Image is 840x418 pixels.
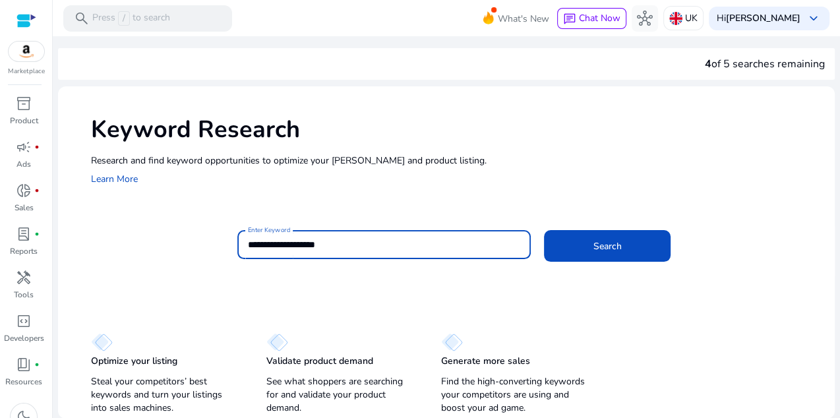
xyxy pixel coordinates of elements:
[441,375,590,415] p: Find the high-converting keywords your competitors are using and boost your ad game.
[34,144,40,150] span: fiber_manual_record
[10,115,38,127] p: Product
[118,11,130,26] span: /
[806,11,822,26] span: keyboard_arrow_down
[563,13,576,26] span: chat
[14,289,34,301] p: Tools
[726,12,800,24] b: [PERSON_NAME]
[248,225,290,235] mat-label: Enter Keyword
[441,333,463,351] img: diamond.svg
[91,375,240,415] p: Steal your competitors’ best keywords and turn your listings into sales machines.
[266,333,288,351] img: diamond.svg
[16,158,31,170] p: Ads
[266,375,415,415] p: See what shoppers are searching for and validate your product demand.
[34,188,40,193] span: fiber_manual_record
[4,332,44,344] p: Developers
[498,7,549,30] span: What's New
[91,333,113,351] img: diamond.svg
[9,42,44,61] img: amazon.svg
[91,115,822,144] h1: Keyword Research
[544,230,671,262] button: Search
[705,57,711,71] span: 4
[5,376,42,388] p: Resources
[74,11,90,26] span: search
[91,355,177,368] p: Optimize your listing
[632,5,658,32] button: hub
[266,355,373,368] p: Validate product demand
[685,7,698,30] p: UK
[15,202,34,214] p: Sales
[10,245,38,257] p: Reports
[557,8,626,29] button: chatChat Now
[637,11,653,26] span: hub
[92,11,170,26] p: Press to search
[16,313,32,329] span: code_blocks
[579,12,620,24] span: Chat Now
[91,154,822,167] p: Research and find keyword opportunities to optimize your [PERSON_NAME] and product listing.
[8,67,45,76] p: Marketplace
[16,96,32,111] span: inventory_2
[705,56,825,72] div: of 5 searches remaining
[16,226,32,242] span: lab_profile
[16,357,32,373] span: book_4
[34,362,40,367] span: fiber_manual_record
[16,183,32,198] span: donut_small
[593,239,622,253] span: Search
[717,14,800,23] p: Hi
[34,231,40,237] span: fiber_manual_record
[16,270,32,285] span: handyman
[16,139,32,155] span: campaign
[669,12,682,25] img: uk.svg
[91,173,138,185] a: Learn More
[441,355,530,368] p: Generate more sales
